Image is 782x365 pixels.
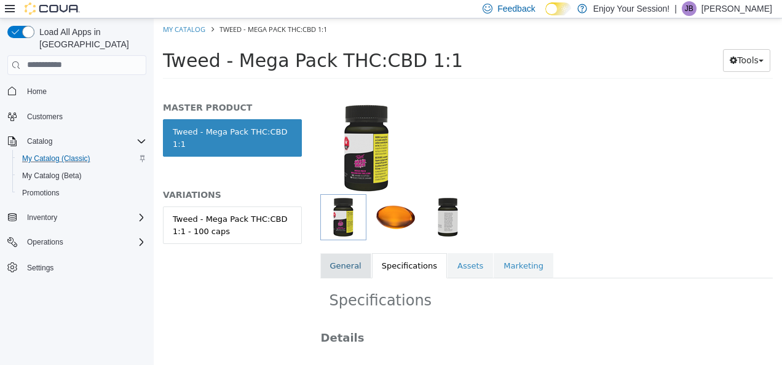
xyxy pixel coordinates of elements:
[34,26,146,50] span: Load All Apps in [GEOGRAPHIC_DATA]
[22,84,52,99] a: Home
[27,136,52,146] span: Catalog
[17,168,146,183] span: My Catalog (Beta)
[167,235,218,261] a: General
[27,263,53,273] span: Settings
[22,109,68,124] a: Customers
[12,150,151,167] button: My Catalog (Classic)
[22,134,57,149] button: Catalog
[674,1,677,16] p: |
[22,261,58,275] a: Settings
[22,84,146,99] span: Home
[66,6,173,15] span: Tweed - Mega Pack THC:CBD 1:1
[22,171,82,181] span: My Catalog (Beta)
[167,312,619,326] h3: Details
[17,151,146,166] span: My Catalog (Classic)
[9,31,309,53] span: Tweed - Mega Pack THC:CBD 1:1
[17,168,87,183] a: My Catalog (Beta)
[22,210,62,225] button: Inventory
[2,258,151,276] button: Settings
[167,84,259,176] img: 150
[701,1,772,16] p: [PERSON_NAME]
[218,235,293,261] a: Specifications
[22,188,60,198] span: Promotions
[682,1,697,16] div: Jacob Barkley
[9,101,148,138] a: Tweed - Mega Pack THC:CBD 1:1
[545,2,571,15] input: Dark Mode
[2,133,151,150] button: Catalog
[27,237,63,247] span: Operations
[340,235,400,261] a: Marketing
[2,108,151,125] button: Customers
[294,235,339,261] a: Assets
[27,112,63,122] span: Customers
[25,2,80,15] img: Cova
[22,210,146,225] span: Inventory
[12,167,151,184] button: My Catalog (Beta)
[27,213,57,222] span: Inventory
[22,154,90,163] span: My Catalog (Classic)
[17,151,95,166] a: My Catalog (Classic)
[2,82,151,100] button: Home
[22,235,68,249] button: Operations
[497,2,535,15] span: Feedback
[17,186,65,200] a: Promotions
[19,195,138,219] div: Tweed - Mega Pack THC:CBD 1:1 - 100 caps
[9,171,148,182] h5: VARIATIONS
[12,184,151,202] button: Promotions
[7,77,146,308] nav: Complex example
[2,209,151,226] button: Inventory
[22,134,146,149] span: Catalog
[176,273,610,292] h2: Specifications
[593,1,670,16] p: Enjoy Your Session!
[22,259,146,275] span: Settings
[22,109,146,124] span: Customers
[275,342,628,364] div: < empty >
[569,31,617,53] button: Tools
[685,1,693,16] span: JB
[2,234,151,251] button: Operations
[27,87,47,96] span: Home
[9,6,52,15] a: My Catalog
[9,84,148,95] h5: MASTER PRODUCT
[22,235,146,249] span: Operations
[545,15,546,16] span: Dark Mode
[17,186,146,200] span: Promotions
